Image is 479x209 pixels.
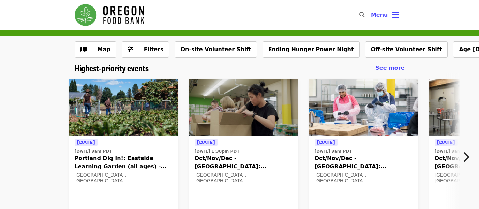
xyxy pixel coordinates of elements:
time: [DATE] 9am PDT [315,148,352,154]
button: Off-site Volunteer Shift [365,41,448,58]
span: Oct/Nov/Dec - [GEOGRAPHIC_DATA]: Repack/Sort (age [DEMOGRAPHIC_DATA]+) [315,154,413,171]
a: See more [375,64,404,72]
span: [DATE] [437,140,455,145]
button: On-site Volunteer Shift [175,41,257,58]
i: sliders-h icon [128,46,133,53]
div: Highest-priority events [69,63,410,73]
span: Filters [144,46,164,53]
span: [DATE] [197,140,215,145]
img: Oct/Nov/Dec - Portland: Repack/Sort (age 8+) organized by Oregon Food Bank [189,79,298,136]
div: [GEOGRAPHIC_DATA], [GEOGRAPHIC_DATA] [315,172,413,184]
time: [DATE] 9am PDT [435,148,472,154]
span: Highest-priority events [75,62,149,74]
i: chevron-right icon [462,151,469,164]
i: search icon [359,12,365,18]
img: Oregon Food Bank - Home [75,4,144,26]
span: [DATE] [77,140,95,145]
span: See more [375,65,404,71]
img: Oct/Nov/Dec - Beaverton: Repack/Sort (age 10+) organized by Oregon Food Bank [309,79,418,136]
img: Portland Dig In!: Eastside Learning Garden (all ages) - Aug/Sept/Oct organized by Oregon Food Bank [69,79,178,136]
button: Ending Hunger Power Night [263,41,360,58]
span: Map [98,46,110,53]
div: [GEOGRAPHIC_DATA], [GEOGRAPHIC_DATA] [195,172,293,184]
button: Next item [456,148,479,167]
time: [DATE] 1:30pm PDT [195,148,240,154]
div: [GEOGRAPHIC_DATA], [GEOGRAPHIC_DATA] [75,172,173,184]
span: Oct/Nov/Dec - [GEOGRAPHIC_DATA]: Repack/Sort (age [DEMOGRAPHIC_DATA]+) [195,154,293,171]
i: bars icon [392,10,399,20]
a: Highest-priority events [75,63,149,73]
button: Filters (0 selected) [122,41,169,58]
time: [DATE] 9am PDT [75,148,112,154]
i: map icon [80,46,87,53]
input: Search [369,7,374,23]
button: Show map view [75,41,116,58]
span: [DATE] [317,140,335,145]
button: Toggle account menu [365,7,405,23]
span: Menu [371,12,388,18]
span: Portland Dig In!: Eastside Learning Garden (all ages) - Aug/Sept/Oct [75,154,173,171]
